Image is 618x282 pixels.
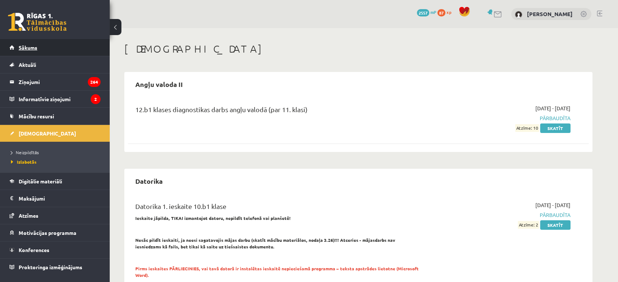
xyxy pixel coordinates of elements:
[19,73,101,90] legend: Ziņojumi
[19,130,76,137] span: [DEMOGRAPHIC_DATA]
[446,9,451,15] span: xp
[135,215,291,221] strong: Ieskaite jāpilda, TIKAI izmantojot datoru, nepildīt telefonā vai planšetē!
[88,77,101,87] i: 264
[10,207,101,224] a: Atzīmes
[8,13,67,31] a: Rīgas 1. Tālmācības vidusskola
[515,11,522,18] img: Loreta Dzene
[11,159,37,165] span: Izlabotās
[10,125,101,142] a: [DEMOGRAPHIC_DATA]
[19,229,76,236] span: Motivācijas programma
[430,9,436,15] span: mP
[135,104,422,118] div: 12.b1 klases diagnostikas darbs angļu valodā (par 11. klasi)
[10,73,101,90] a: Ziņojumi264
[417,9,429,16] span: 2557
[527,10,573,18] a: [PERSON_NAME]
[91,94,101,104] i: 2
[19,91,101,107] legend: Informatīvie ziņojumi
[11,149,39,155] span: Neizpildītās
[515,124,539,132] span: Atzīme: 10
[124,43,592,55] h1: [DEMOGRAPHIC_DATA]
[128,76,190,93] h2: Angļu valoda II
[19,247,49,253] span: Konferences
[19,44,37,51] span: Sākums
[10,224,101,241] a: Motivācijas programma
[10,241,101,258] a: Konferences
[128,172,170,190] h2: Datorika
[135,237,395,249] strong: Nesāc pildīt ieskaiti, ja neesi sagatavojis mājas darbu (skatīt mācību materiālos, nodaļa 3.26)!!...
[19,61,36,68] span: Aktuāli
[10,190,101,207] a: Maksājumi
[135,201,422,215] div: Datorika 1. ieskaite 10.b1 klase
[540,123,570,133] a: Skatīt
[540,220,570,230] a: Skatīt
[19,178,62,184] span: Digitālie materiāli
[135,266,419,278] strong: Pirms ieskaites PĀRLIECINIES, vai tavā datorā ir instalētas ieskaitē nepieciešamā programma – tek...
[437,9,445,16] span: 87
[518,221,539,229] span: Atzīme: 2
[535,201,570,209] span: [DATE] - [DATE]
[10,259,101,275] a: Proktoringa izmēģinājums
[19,113,54,119] span: Mācību resursi
[11,159,102,165] a: Izlabotās
[19,264,82,270] span: Proktoringa izmēģinājums
[535,104,570,112] span: [DATE] - [DATE]
[417,9,436,15] a: 2557 mP
[437,9,455,15] a: 87 xp
[10,56,101,73] a: Aktuāli
[11,149,102,156] a: Neizpildītās
[433,211,570,219] span: Pārbaudīta
[10,91,101,107] a: Informatīvie ziņojumi2
[19,190,101,207] legend: Maksājumi
[10,173,101,190] a: Digitālie materiāli
[433,114,570,122] span: Pārbaudīta
[19,212,38,219] span: Atzīmes
[10,39,101,56] a: Sākums
[10,108,101,125] a: Mācību resursi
